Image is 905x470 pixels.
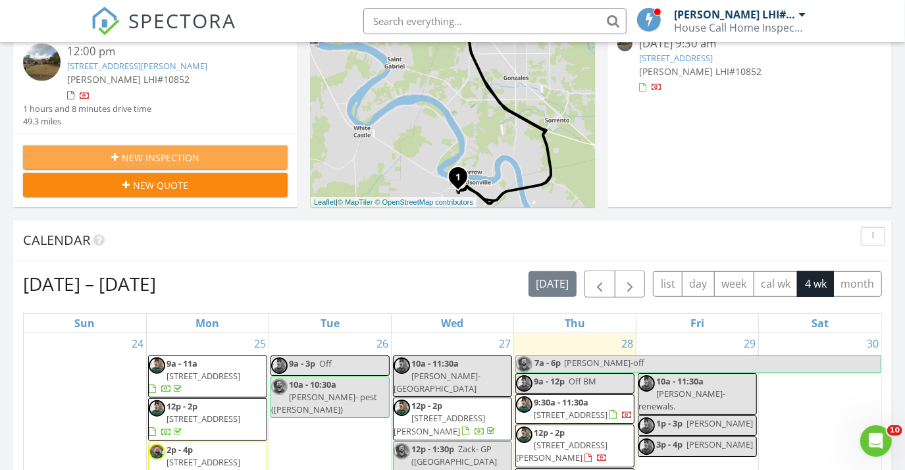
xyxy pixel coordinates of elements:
[534,396,588,408] span: 9:30a - 11:30a
[149,444,165,460] img: img_5571.jpg
[860,425,892,457] iframe: Intercom live chat
[864,333,881,354] a: Go to August 30, 2025
[516,439,608,463] span: [STREET_ADDRESS][PERSON_NAME]
[797,271,834,297] button: 4 wk
[394,370,480,394] span: [PERSON_NAME]-[GEOGRAPHIC_DATA]
[289,357,315,369] span: 9a - 3p
[534,375,565,387] span: 9a - 12p
[23,145,288,169] button: New Inspection
[129,333,146,354] a: Go to August 24, 2025
[167,370,240,382] span: [STREET_ADDRESS]
[149,400,240,437] a: 12p - 2p [STREET_ADDRESS]
[411,400,442,411] span: 12p - 2p
[375,198,473,206] a: © OpenStreetMap contributors
[534,409,608,421] span: [STREET_ADDRESS]
[516,356,532,373] img: img_5568.jpg
[319,357,332,369] span: Off
[394,443,410,459] img: img_5568.jpg
[675,8,796,21] div: [PERSON_NAME] LHI#10852
[619,333,636,354] a: Go to August 28, 2025
[23,231,90,249] span: Calendar
[656,417,683,429] span: 1p - 3p
[167,444,193,456] span: 2p - 4p
[314,198,336,206] a: Leaflet
[529,271,577,297] button: [DATE]
[656,375,704,387] span: 10a - 11:30a
[809,314,831,332] a: Saturday
[133,178,188,192] span: New Quote
[129,7,237,34] span: SPECTORA
[363,8,627,34] input: Search everything...
[411,443,454,455] span: 12p - 1:30p
[639,65,762,78] span: [PERSON_NAME] LHI#10852
[515,394,634,424] a: 9:30a - 11:30a [STREET_ADDRESS]
[167,400,197,412] span: 12p - 2p
[562,314,588,332] a: Thursday
[686,417,753,429] span: [PERSON_NAME]
[411,357,459,369] span: 10a - 11:30a
[675,21,806,34] div: House Call Home Inspection
[318,314,342,332] a: Tuesday
[271,357,288,374] img: img_5569.jpg
[148,398,267,441] a: 12p - 2p [STREET_ADDRESS]
[516,375,532,392] img: img_5569.jpg
[374,333,391,354] a: Go to August 26, 2025
[72,314,97,332] a: Sunday
[149,357,240,394] a: 9a - 11a [STREET_ADDRESS]
[455,173,461,182] i: 1
[617,36,633,51] img: streetview
[714,271,754,297] button: week
[638,375,655,392] img: img_5569.jpg
[754,271,798,297] button: cal wk
[167,413,240,425] span: [STREET_ADDRESS]
[149,400,165,417] img: img_5569.jpg
[91,18,237,45] a: SPECTORA
[149,357,165,374] img: img_5569.jpg
[311,197,477,208] div: |
[23,115,151,128] div: 49.3 miles
[458,176,466,184] div: 122 Crescent Place Dr, Donaldsonville, LA 70346
[686,438,753,450] span: [PERSON_NAME]
[615,271,646,298] button: Next
[67,60,207,72] a: [STREET_ADDRESS][PERSON_NAME]
[23,43,288,128] a: 12:00 pm [STREET_ADDRESS][PERSON_NAME] [PERSON_NAME] LHI#10852 1 hours and 8 minutes drive time 4...
[569,375,596,387] span: Off BM
[617,36,882,94] a: [DATE] 9:30 am [STREET_ADDRESS] [PERSON_NAME] LHI#10852
[271,391,377,415] span: [PERSON_NAME]- pest ([PERSON_NAME])
[833,271,882,297] button: month
[23,173,288,197] button: New Quote
[193,314,222,332] a: Monday
[653,271,683,297] button: list
[638,438,655,455] img: img_5569.jpg
[251,333,269,354] a: Go to August 25, 2025
[394,357,410,374] img: img_5569.jpg
[338,198,373,206] a: © MapTiler
[534,396,633,421] a: 9:30a - 11:30a [STREET_ADDRESS]
[656,438,683,450] span: 3p - 4p
[584,271,615,298] button: Previous
[67,43,266,60] div: 12:00 pm
[393,398,512,440] a: 12p - 2p [STREET_ADDRESS][PERSON_NAME]
[682,271,715,297] button: day
[688,314,707,332] a: Friday
[516,427,532,443] img: img_5569.jpg
[394,400,498,436] a: 12p - 2p [STREET_ADDRESS][PERSON_NAME]
[289,379,336,390] span: 10a - 10:30a
[23,271,156,297] h2: [DATE] – [DATE]
[564,357,644,369] span: [PERSON_NAME]-off
[887,425,902,436] span: 10
[91,7,120,36] img: The Best Home Inspection Software - Spectora
[394,400,410,416] img: img_5569.jpg
[516,396,532,413] img: img_5569.jpg
[438,314,466,332] a: Wednesday
[496,333,513,354] a: Go to August 27, 2025
[271,379,288,395] img: img_5568.jpg
[394,412,485,436] span: [STREET_ADDRESS][PERSON_NAME]
[638,417,655,434] img: img_5569.jpg
[534,356,561,373] span: 7a - 6p
[122,151,199,165] span: New Inspection
[515,425,634,467] a: 12p - 2p [STREET_ADDRESS][PERSON_NAME]
[516,427,608,463] a: 12p - 2p [STREET_ADDRESS][PERSON_NAME]
[148,355,267,398] a: 9a - 11a [STREET_ADDRESS]
[23,43,61,81] img: streetview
